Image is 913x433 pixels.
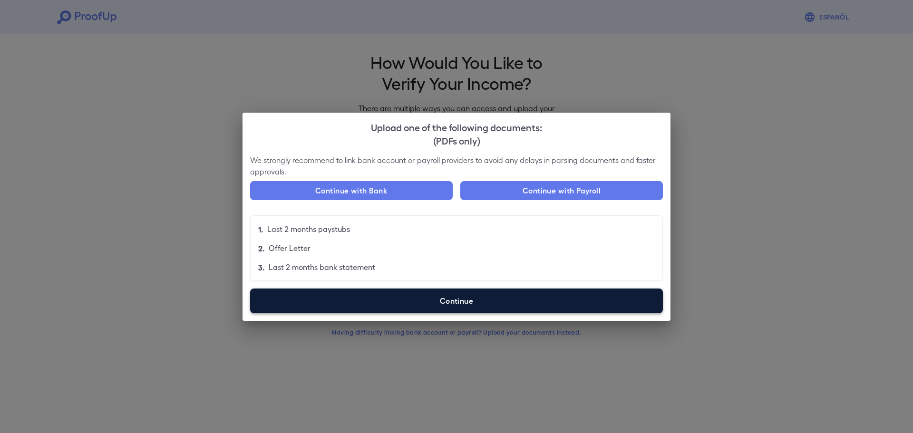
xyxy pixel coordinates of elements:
p: Last 2 months paystubs [267,223,350,235]
label: Continue [250,289,663,313]
p: We strongly recommend to link bank account or payroll providers to avoid any delays in parsing do... [250,154,663,177]
p: Offer Letter [269,242,311,254]
button: Continue with Bank [250,181,453,200]
p: 3. [258,261,265,273]
button: Continue with Payroll [460,181,663,200]
p: 1. [258,223,263,235]
p: Last 2 months bank statement [269,261,375,273]
p: 2. [258,242,265,254]
h2: Upload one of the following documents: [243,113,670,154]
div: (PDFs only) [250,134,663,147]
